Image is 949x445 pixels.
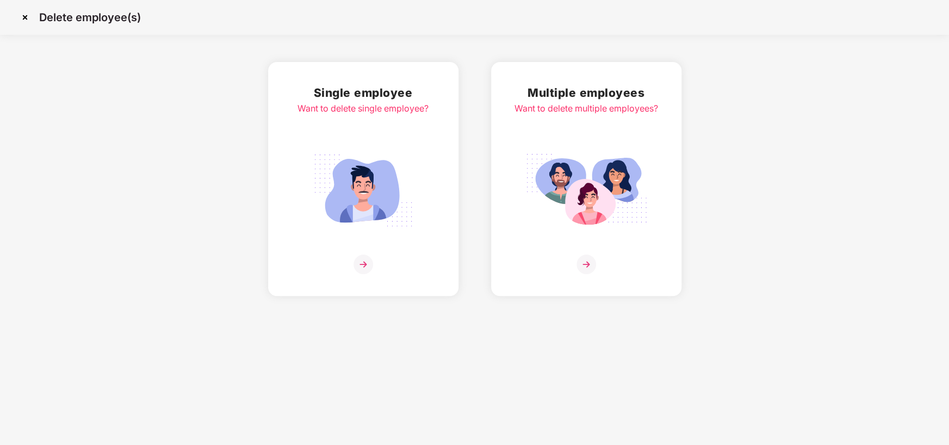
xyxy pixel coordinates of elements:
img: svg+xml;base64,PHN2ZyBpZD0iQ3Jvc3MtMzJ4MzIiIHhtbG5zPSJodHRwOi8vd3d3LnczLm9yZy8yMDAwL3N2ZyIgd2lkdG... [16,9,34,26]
img: svg+xml;base64,PHN2ZyB4bWxucz0iaHR0cDovL3d3dy53My5vcmcvMjAwMC9zdmciIHdpZHRoPSIzNiIgaGVpZ2h0PSIzNi... [353,255,373,274]
img: svg+xml;base64,PHN2ZyB4bWxucz0iaHR0cDovL3d3dy53My5vcmcvMjAwMC9zdmciIGlkPSJNdWx0aXBsZV9lbXBsb3llZS... [525,148,647,233]
h2: Single employee [297,84,429,102]
p: Delete employee(s) [39,11,141,24]
div: Want to delete multiple employees? [514,102,658,115]
div: Want to delete single employee? [297,102,429,115]
img: svg+xml;base64,PHN2ZyB4bWxucz0iaHR0cDovL3d3dy53My5vcmcvMjAwMC9zdmciIGlkPSJTaW5nbGVfZW1wbG95ZWUiIH... [302,148,424,233]
h2: Multiple employees [514,84,658,102]
img: svg+xml;base64,PHN2ZyB4bWxucz0iaHR0cDovL3d3dy53My5vcmcvMjAwMC9zdmciIHdpZHRoPSIzNiIgaGVpZ2h0PSIzNi... [576,255,596,274]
